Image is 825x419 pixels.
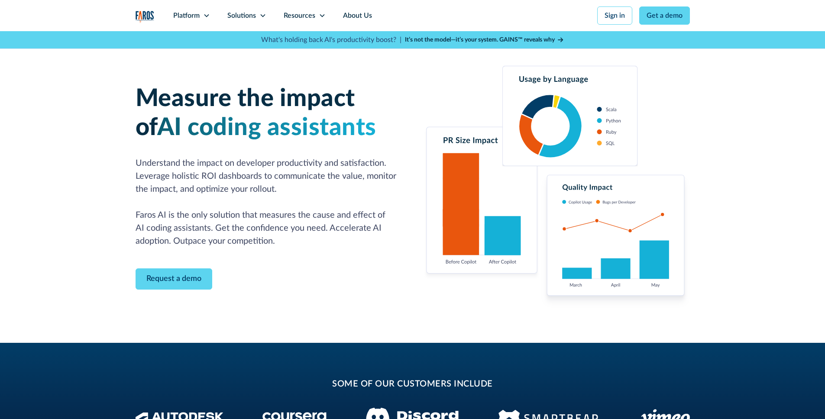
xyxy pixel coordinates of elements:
img: Charts tracking GitHub Copilot's usage and impact on velocity and quality [423,66,690,308]
p: What's holding back AI's productivity boost? | [261,35,401,45]
div: Platform [173,10,200,21]
a: Contact Modal [136,268,212,290]
a: It’s not the model—it’s your system. GAINS™ reveals why [405,35,564,45]
h2: some of our customers include [205,377,621,390]
div: Resources [284,10,315,21]
a: Sign in [597,6,632,25]
p: Understand the impact on developer productivity and satisfaction. Leverage holistic ROI dashboard... [136,157,402,248]
a: Get a demo [639,6,690,25]
img: Logo of the analytics and reporting company Faros. [136,11,154,23]
span: AI coding assistants [157,116,376,140]
div: Solutions [227,10,256,21]
strong: It’s not the model—it’s your system. GAINS™ reveals why [405,37,555,43]
a: home [136,11,154,23]
h1: Measure the impact of [136,84,402,142]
